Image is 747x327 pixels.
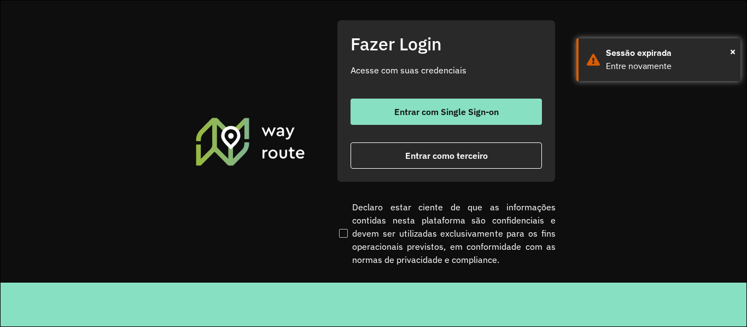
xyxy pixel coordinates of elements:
button: Close [730,43,736,60]
label: Declaro estar ciente de que as informações contidas nesta plataforma são confidenciais e devem se... [337,200,556,266]
span: Entrar com Single Sign-on [394,107,499,116]
p: Acesse com suas credenciais [351,64,542,77]
button: button [351,142,542,169]
h2: Fazer Login [351,33,542,54]
div: Sessão expirada [606,47,732,60]
button: button [351,99,542,125]
img: Roteirizador AmbevTech [194,116,307,167]
span: Entrar como terceiro [405,151,488,160]
span: × [730,43,736,60]
div: Entre novamente [606,60,732,73]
